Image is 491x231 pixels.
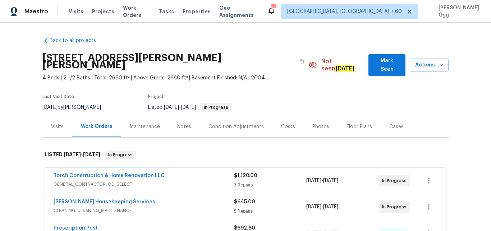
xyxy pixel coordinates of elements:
[271,4,276,11] div: 548
[306,178,321,183] span: [DATE]
[69,8,83,15] span: Visits
[312,123,329,130] div: Photos
[382,203,409,211] span: In Progress
[164,105,196,110] span: -
[42,74,308,82] span: 4 Beds | 2 1/2 Baths | Total: 2660 ft² | Above Grade: 2660 ft² | Basement Finished: N/A | 2004
[164,105,179,110] span: [DATE]
[177,123,191,130] div: Notes
[306,177,338,184] span: -
[287,8,402,15] span: [GEOGRAPHIC_DATA], [GEOGRAPHIC_DATA] + 60
[81,123,113,130] div: Work Orders
[159,9,174,14] span: Tasks
[105,151,136,158] span: In Progress
[295,55,308,68] button: Copy Address
[306,204,321,209] span: [DATE]
[382,177,409,184] span: In Progress
[54,199,155,204] a: [PERSON_NAME] Housekeeping Services
[374,56,400,74] span: Mark Seen
[64,152,81,157] span: [DATE]
[234,208,306,215] div: 5 Repairs
[234,173,257,178] span: $1,120.00
[368,54,405,76] button: Mark Seen
[42,105,58,110] span: [DATE]
[208,123,264,130] div: Condition Adjustments
[436,4,480,19] span: [PERSON_NAME] Ggg
[54,181,234,188] span: GENERAL_CONTRACTOR, OD_SELECT
[389,123,404,130] div: Cases
[54,226,98,231] a: Prescription Pest
[148,105,232,110] span: Listed
[281,123,295,130] div: Costs
[234,226,255,231] span: $692.80
[183,8,211,15] span: Properties
[181,105,196,110] span: [DATE]
[410,59,449,72] button: Actions
[54,207,234,214] span: CLEANING, CLEANING_MAINTENANCE
[123,4,150,19] span: Work Orders
[42,54,295,69] h2: [STREET_ADDRESS][PERSON_NAME][PERSON_NAME]
[24,8,48,15] span: Maestro
[347,123,372,130] div: Floor Plans
[234,181,306,189] div: 3 Repairs
[234,199,255,204] span: $645.00
[219,4,258,19] span: Geo Assignments
[42,143,449,166] div: LISTED [DATE]-[DATE]In Progress
[306,203,338,211] span: -
[335,65,355,72] em: [DATE]
[45,151,100,159] h6: LISTED
[321,58,364,72] span: Not seen
[148,94,164,99] span: Project
[51,123,64,130] div: Visits
[42,94,74,99] span: Last Visit Date
[92,8,114,15] span: Projects
[323,178,338,183] span: [DATE]
[416,61,443,70] span: Actions
[83,152,100,157] span: [DATE]
[54,173,165,178] a: Torch Construction & Home Renovation LLC
[42,103,110,112] div: by [PERSON_NAME]
[42,37,111,44] a: Back to all projects
[323,204,338,209] span: [DATE]
[64,152,100,157] span: -
[201,105,231,110] span: In Progress
[130,123,160,130] div: Maintenance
